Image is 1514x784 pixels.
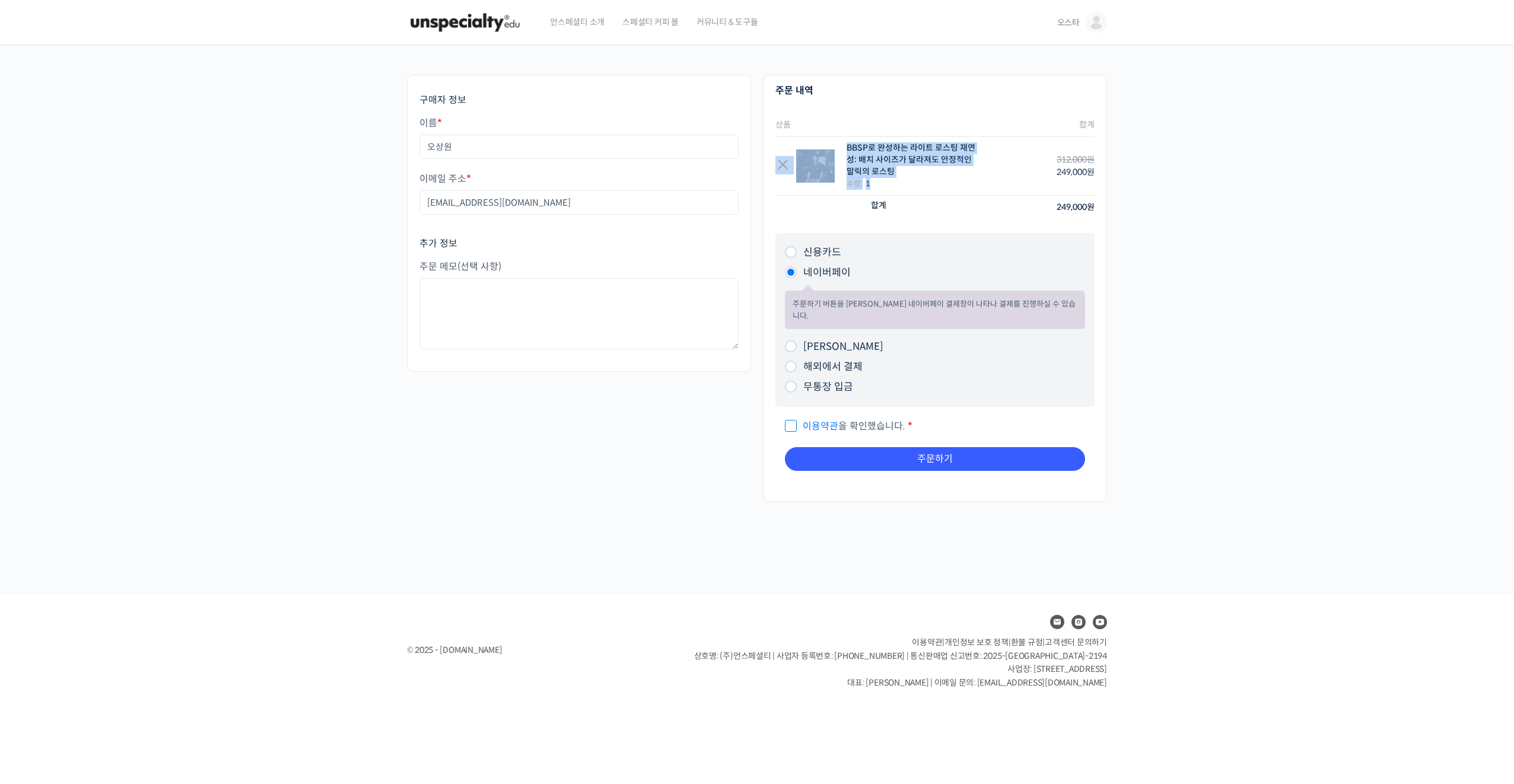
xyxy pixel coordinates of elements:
[793,298,1077,321] p: 주문하기 버튼을 [PERSON_NAME] 네이버페이 결제창이 나타나 결제를 진행하실 수 있습니다.
[153,376,228,406] a: 설정
[803,361,863,373] label: 해외에서 결제
[944,637,1009,648] a: 개인정보 보호 정책
[847,142,976,177] div: BBSP로 완성하는 라이트 로스팅 재연성: 배치 사이즈가 달라져도 안정적인 말릭의 로스팅
[866,179,870,189] strong: 1
[775,159,790,174] a: Remove this item
[1057,154,1095,165] bdi: 312,000
[803,381,853,393] label: 무통장 입금
[785,447,1085,471] button: 주문하기
[457,260,501,273] span: (선택 사항)
[1087,154,1095,165] span: 원
[419,118,739,129] label: 이름
[419,190,739,215] input: username@domain.com
[775,113,983,137] th: 상품
[785,420,905,432] span: 을 확인했습니다.
[803,340,883,353] label: [PERSON_NAME]
[419,262,739,272] label: 주문 메모
[1045,637,1107,648] span: 고객센터 문의하기
[183,394,198,403] span: 설정
[78,376,153,406] a: 대화
[912,637,942,648] a: 이용약관
[466,173,471,185] abbr: 필수
[775,196,983,219] th: 합계
[847,177,976,190] div: 수량:
[803,266,851,279] label: 네이버페이
[803,246,841,259] label: 신용카드
[1087,202,1095,212] span: 원
[37,394,44,403] span: 홈
[775,84,1095,97] h3: 주문 내역
[407,642,664,658] div: © 2025 - [DOMAIN_NAME]
[983,113,1095,137] th: 합계
[694,636,1107,689] p: | | | 상호명: (주)언스페셜티 | 사업자 등록번호: [PHONE_NUMBER] | 통신판매업 신고번호: 2025-[GEOGRAPHIC_DATA]-2194 사업장: [ST...
[1057,167,1095,177] bdi: 249,000
[1011,637,1043,648] a: 환불 규정
[419,237,739,250] h3: 추가 정보
[419,174,739,184] label: 이메일 주소
[109,394,123,404] span: 대화
[1057,202,1095,212] bdi: 249,000
[803,420,838,432] a: 이용약관
[1087,167,1095,177] span: 원
[4,376,78,406] a: 홈
[419,94,739,107] h3: 구매자 정보
[1057,17,1080,28] span: 오스타
[437,117,442,129] abbr: 필수
[908,420,912,432] abbr: 필수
